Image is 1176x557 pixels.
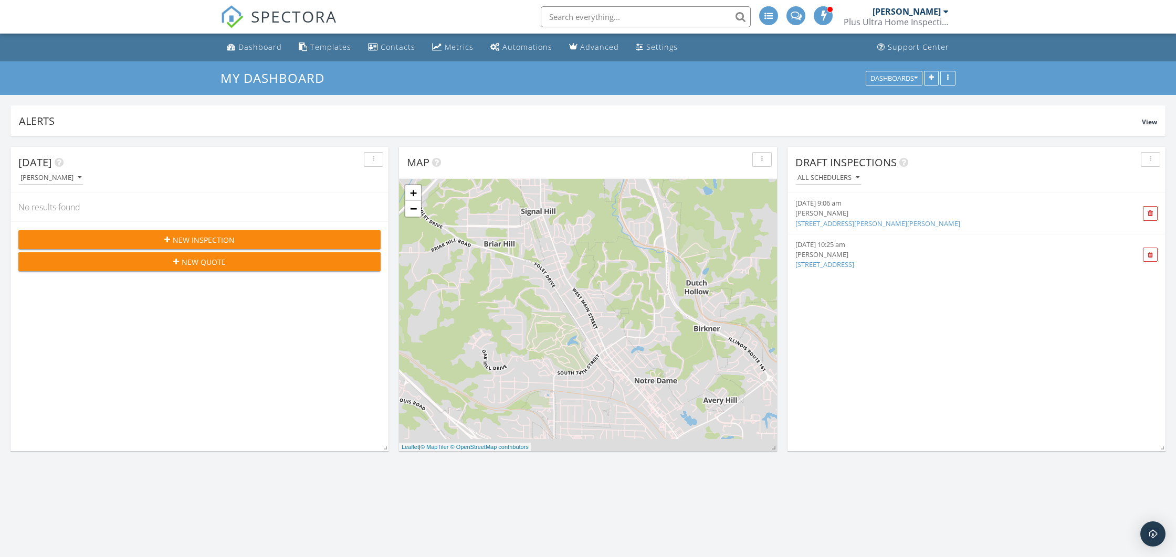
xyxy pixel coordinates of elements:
a: Zoom out [405,201,421,217]
div: Dashboards [870,74,918,82]
button: Dashboards [866,71,922,85]
a: Advanced [565,38,623,57]
a: Metrics [428,38,478,57]
div: Settings [646,42,678,52]
span: Map [407,155,429,169]
div: Alerts [19,114,1142,128]
div: All schedulers [797,174,859,181]
a: [DATE] 10:25 am [PERSON_NAME] [STREET_ADDRESS] [795,240,1097,270]
div: Dashboard [238,42,282,52]
a: Leaflet [402,444,419,450]
img: The Best Home Inspection Software - Spectora [220,5,244,28]
a: Automations (Advanced) [486,38,556,57]
div: Open Intercom Messenger [1140,521,1165,547]
a: Contacts [364,38,419,57]
input: Search everything... [541,6,751,27]
span: Draft Inspections [795,155,897,169]
div: Contacts [381,42,415,52]
a: My Dashboard [220,69,333,87]
a: Zoom in [405,185,421,201]
div: [PERSON_NAME] [873,6,941,17]
span: New Quote [182,256,226,267]
span: SPECTORA [251,5,337,27]
div: [PERSON_NAME] [795,208,1097,218]
button: New Inspection [18,230,381,249]
div: Plus Ultra Home Inspections LLC [844,17,949,27]
button: All schedulers [795,171,862,185]
div: Advanced [580,42,619,52]
button: New Quote [18,252,381,271]
span: New Inspection [173,234,235,245]
a: Support Center [873,38,953,57]
div: [DATE] 10:25 am [795,240,1097,250]
div: Automations [502,42,552,52]
div: [DATE] 9:06 am [795,198,1097,208]
a: [STREET_ADDRESS][PERSON_NAME][PERSON_NAME] [795,219,960,228]
div: | [399,443,531,452]
button: [PERSON_NAME] [18,171,83,185]
div: Templates [310,42,351,52]
div: [PERSON_NAME] [795,250,1097,260]
span: View [1142,117,1157,126]
div: [PERSON_NAME] [20,174,81,181]
div: Support Center [888,42,949,52]
a: Settings [632,38,682,57]
div: No results found [10,193,388,221]
a: Dashboard [223,38,286,57]
span: [DATE] [18,155,52,169]
a: SPECTORA [220,14,337,36]
a: Templates [295,38,355,57]
a: [STREET_ADDRESS] [795,260,854,269]
a: © MapTiler [421,444,449,450]
a: © OpenStreetMap contributors [450,444,529,450]
a: [DATE] 9:06 am [PERSON_NAME] [STREET_ADDRESS][PERSON_NAME][PERSON_NAME] [795,198,1097,229]
div: Metrics [445,42,474,52]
